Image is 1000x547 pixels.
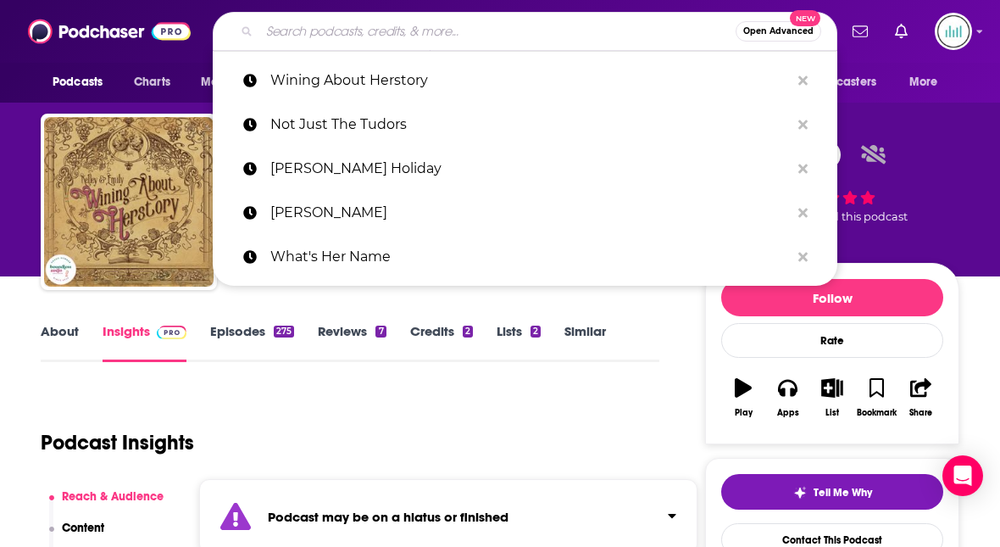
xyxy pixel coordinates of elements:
div: Rate [721,323,943,358]
div: Apps [777,408,799,418]
span: Charts [134,70,170,94]
div: 2 [463,326,473,338]
a: About [41,323,79,362]
button: Play [721,367,765,428]
button: Share [899,367,943,428]
button: Open AdvancedNew [736,21,821,42]
a: Show notifications dropdown [846,17,875,46]
a: Wining About Herstory [213,59,837,103]
div: Play [735,408,753,418]
button: open menu [189,66,283,98]
img: Wining About Herstory [44,117,214,287]
button: Apps [765,367,809,428]
button: Reach & Audience [49,489,164,521]
h1: Podcast Insights [41,430,194,455]
button: open menu [41,66,125,98]
div: 7 [375,326,386,338]
a: Episodes275 [210,323,294,362]
p: What's Her Name [270,235,790,279]
span: Open Advanced [743,27,814,36]
a: Credits2 [410,323,473,362]
p: Wining About Herstory [270,59,790,103]
button: open menu [784,66,901,98]
a: InsightsPodchaser Pro [103,323,186,362]
a: What's Her Name [213,235,837,279]
span: More [909,70,938,94]
img: User Profile [935,13,972,50]
strong: Podcast may be on a hiatus or finished [268,509,508,525]
span: New [790,10,820,26]
img: Podchaser - Follow, Share and Rate Podcasts [28,15,191,47]
img: tell me why sparkle [793,486,807,500]
a: Similar [564,323,606,362]
div: 2 [531,326,541,338]
p: Content [62,521,104,535]
div: Open Intercom Messenger [942,455,983,496]
p: Reach & Audience [62,489,164,504]
div: Search podcasts, credits, & more... [213,12,837,51]
button: tell me why sparkleTell Me Why [721,474,943,510]
span: Tell Me Why [814,486,872,500]
a: Reviews7 [318,323,386,362]
span: rated this podcast [809,210,908,223]
button: open menu [897,66,959,98]
a: Lists2 [497,323,541,362]
p: Linsday Holiday [270,147,790,191]
div: List [825,408,839,418]
div: 275 [274,326,294,338]
a: Charts [123,66,181,98]
button: List [810,367,854,428]
span: Logged in as podglomerate [935,13,972,50]
button: Show profile menu [935,13,972,50]
span: Podcasts [53,70,103,94]
button: Bookmark [854,367,898,428]
a: [PERSON_NAME] Holiday [213,147,837,191]
div: Share [909,408,932,418]
button: Follow [721,279,943,316]
a: [PERSON_NAME] [213,191,837,235]
p: Not Just The Tudors [270,103,790,147]
div: Bookmark [857,408,897,418]
span: Monitoring [201,70,261,94]
img: Podchaser Pro [157,326,186,339]
a: Show notifications dropdown [888,17,914,46]
input: Search podcasts, credits, & more... [259,18,736,45]
a: Not Just The Tudors [213,103,837,147]
p: Katie Nelson [270,191,790,235]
